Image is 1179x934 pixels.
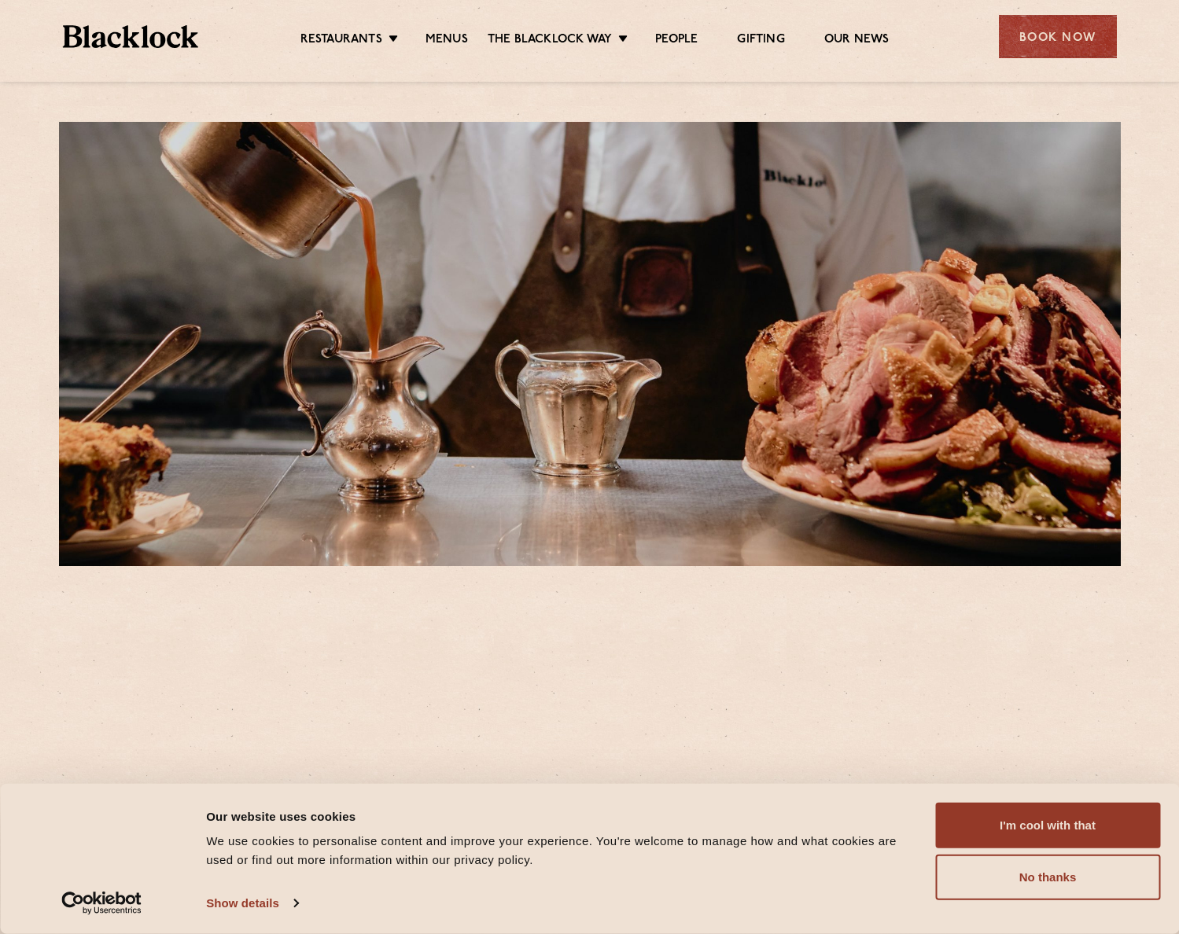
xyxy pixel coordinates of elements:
button: I'm cool with that [935,803,1160,848]
a: Our News [824,32,890,50]
a: Show details [206,892,297,915]
img: BL_Textured_Logo-footer-cropped.svg [63,25,199,48]
a: Restaurants [300,32,382,50]
div: We use cookies to personalise content and improve your experience. You're welcome to manage how a... [206,832,917,870]
button: No thanks [935,855,1160,900]
a: Menus [426,32,468,50]
div: Book Now [999,15,1117,58]
a: People [655,32,698,50]
div: Our website uses cookies [206,807,917,826]
a: Usercentrics Cookiebot - opens in a new window [33,892,171,915]
a: Gifting [737,32,784,50]
a: The Blacklock Way [488,32,612,50]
